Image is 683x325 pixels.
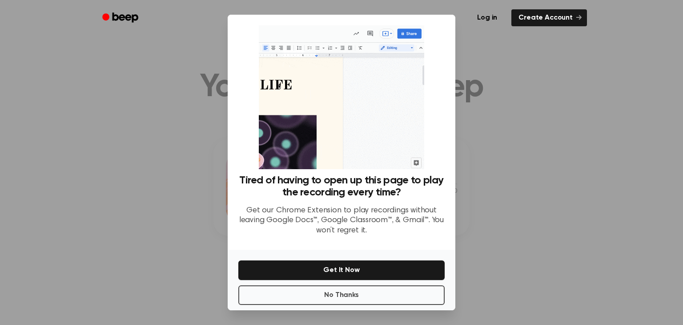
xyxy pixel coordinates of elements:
[238,285,445,305] button: No Thanks
[238,260,445,280] button: Get It Now
[96,9,146,27] a: Beep
[238,175,445,199] h3: Tired of having to open up this page to play the recording every time?
[511,9,587,26] a: Create Account
[259,25,424,169] img: Beep extension in action
[468,8,506,28] a: Log in
[238,206,445,236] p: Get our Chrome Extension to play recordings without leaving Google Docs™, Google Classroom™, & Gm...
